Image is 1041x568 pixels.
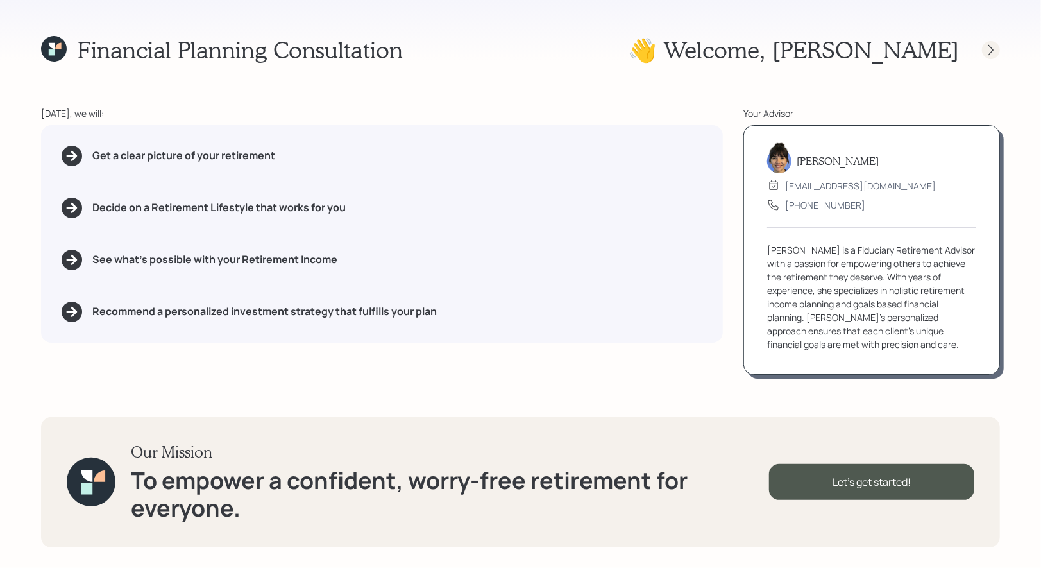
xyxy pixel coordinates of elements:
[92,306,437,318] h5: Recommend a personalized investment strategy that fulfills your plan
[131,443,769,461] h3: Our Mission
[77,36,403,64] h1: Financial Planning Consultation
[131,467,769,522] h1: To empower a confident, worry-free retirement for everyone.
[767,142,791,173] img: treva-nostdahl-headshot.png
[797,155,879,167] h5: [PERSON_NAME]
[92,150,275,162] h5: Get a clear picture of your retirement
[785,179,936,193] div: [EMAIL_ADDRESS][DOMAIN_NAME]
[743,107,1000,120] div: Your Advisor
[41,107,723,120] div: [DATE], we will:
[767,243,976,351] div: [PERSON_NAME] is a Fiduciary Retirement Advisor with a passion for empowering others to achieve t...
[769,464,974,500] div: Let's get started!
[92,254,337,266] h5: See what's possible with your Retirement Income
[628,36,959,64] h1: 👋 Welcome , [PERSON_NAME]
[785,198,865,212] div: [PHONE_NUMBER]
[92,202,346,214] h5: Decide on a Retirement Lifestyle that works for you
